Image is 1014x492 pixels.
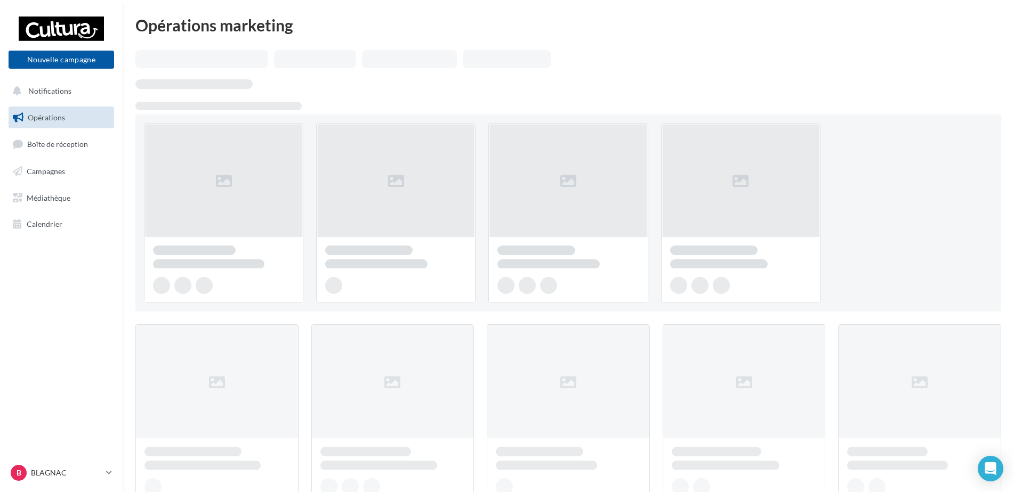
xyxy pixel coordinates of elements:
[31,468,102,478] p: BLAGNAC
[6,106,116,129] a: Opérations
[6,160,116,183] a: Campagnes
[27,219,62,228] span: Calendrier
[6,133,116,155] a: Boîte de réception
[28,86,71,95] span: Notifications
[135,17,1001,33] div: Opérations marketing
[9,51,114,69] button: Nouvelle campagne
[27,167,65,176] span: Campagnes
[978,456,1003,481] div: Open Intercom Messenger
[6,187,116,209] a: Médiathèque
[27,193,70,202] span: Médiathèque
[17,468,21,478] span: B
[9,463,114,483] a: B BLAGNAC
[28,113,65,122] span: Opérations
[27,140,88,149] span: Boîte de réception
[6,213,116,235] a: Calendrier
[6,80,112,102] button: Notifications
